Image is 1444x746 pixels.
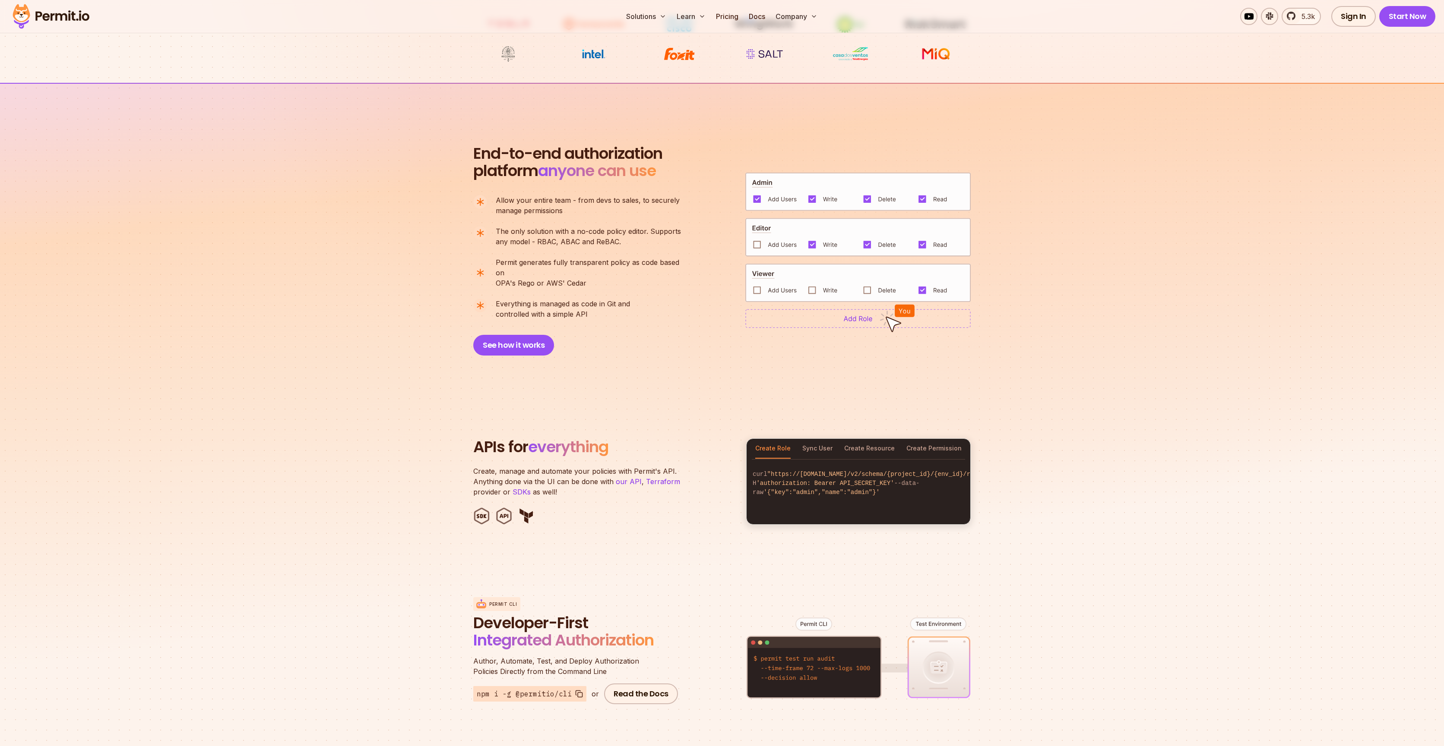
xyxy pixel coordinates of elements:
img: salt [732,46,797,62]
span: Author, Automate, Test, and Deploy Authorization [473,656,681,666]
img: Permit logo [9,2,93,31]
img: Intel [561,46,626,62]
img: Foxit [647,46,712,62]
a: Start Now [1379,6,1436,27]
button: See how it works [473,335,554,356]
button: Company [772,8,821,25]
a: Read the Docs [604,683,678,704]
h2: APIs for [473,438,736,456]
h2: platform [473,145,662,179]
a: 5.3k [1282,8,1321,25]
p: manage permissions [496,195,680,216]
button: Create Resource [844,439,895,459]
p: controlled with a simple API [496,299,630,319]
a: our API [616,477,642,486]
span: End-to-end authorization [473,145,662,162]
a: Pricing [712,8,742,25]
span: 'authorization: Bearer API_SECRET_KEY' [756,480,894,487]
span: everything [528,436,608,458]
span: Permit generates fully transparent policy as code based on [496,257,688,278]
span: anyone can use [538,160,656,182]
img: Maricopa County Recorder\'s Office [476,46,541,62]
a: Docs [745,8,769,25]
button: Solutions [623,8,670,25]
code: curl -H --data-raw [747,463,970,504]
button: Create Permission [906,439,962,459]
span: Developer-First [473,614,681,632]
p: Policies Directly from the Command Line [473,656,681,677]
button: npm i -g @permitio/cli [473,686,586,702]
img: Casa dos Ventos [818,46,883,62]
p: any model - RBAC, ABAC and ReBAC. [496,226,681,247]
button: Sync User [802,439,833,459]
a: SDKs [513,488,531,496]
span: 5.3k [1296,11,1315,22]
p: Create, manage and automate your policies with Permit's API. Anything done via the UI can be done... [473,466,689,497]
a: Sign In [1331,6,1376,27]
span: npm i -g @permitio/cli [477,689,572,699]
p: Permit CLI [489,601,517,608]
span: The only solution with a no-code policy editor. Supports [496,226,681,236]
div: or [592,689,599,699]
span: Integrated Authorization [473,629,654,651]
span: '{"key":"admin","name":"admin"}' [763,489,880,496]
button: Learn [673,8,709,25]
img: MIQ [907,47,965,61]
a: Terraform [646,477,680,486]
span: Allow your entire team - from devs to sales, to securely [496,195,680,205]
p: OPA's Rego or AWS' Cedar [496,257,688,288]
span: "https://[DOMAIN_NAME]/v2/schema/{project_id}/{env_id}/roles" [767,471,988,478]
button: Create Role [755,439,791,459]
span: Everything is managed as code in Git and [496,299,630,309]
